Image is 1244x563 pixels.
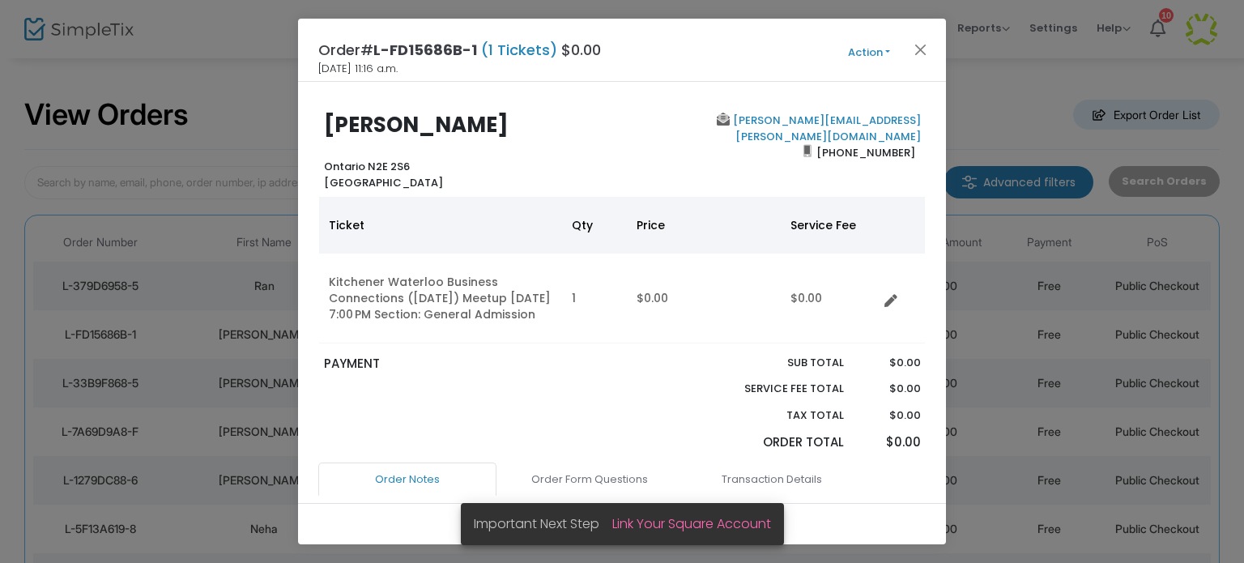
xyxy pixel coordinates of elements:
[910,39,931,60] button: Close
[562,254,627,343] td: 1
[859,355,920,371] p: $0.00
[627,197,781,254] th: Price
[781,197,878,254] th: Service Fee
[319,254,562,343] td: Kitchener Waterloo Business Connections ([DATE]) Meetup [DATE] 7:00 PM Section: General Admission
[812,139,921,165] span: [PHONE_NUMBER]
[318,463,496,497] a: Order Notes
[324,159,443,190] b: Ontario N2E 2S6 [GEOGRAPHIC_DATA]
[562,197,627,254] th: Qty
[706,433,844,452] p: Order Total
[319,197,562,254] th: Ticket
[706,355,844,371] p: Sub total
[474,514,612,533] span: Important Next Step
[781,254,878,343] td: $0.00
[322,495,501,529] a: Admission Details
[859,381,920,397] p: $0.00
[318,39,601,61] h4: Order# $0.00
[859,407,920,424] p: $0.00
[730,113,921,144] a: [PERSON_NAME][EMAIL_ADDRESS][PERSON_NAME][DOMAIN_NAME]
[627,254,781,343] td: $0.00
[324,355,615,373] p: PAYMENT
[373,40,477,60] span: L-FD15686B-1
[324,110,509,139] b: [PERSON_NAME]
[706,407,844,424] p: Tax Total
[612,514,771,533] a: Link Your Square Account
[319,197,925,343] div: Data table
[318,61,398,77] span: [DATE] 11:16 a.m.
[477,40,561,60] span: (1 Tickets)
[706,381,844,397] p: Service Fee Total
[859,433,920,452] p: $0.00
[683,463,861,497] a: Transaction Details
[501,463,679,497] a: Order Form Questions
[820,44,918,62] button: Action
